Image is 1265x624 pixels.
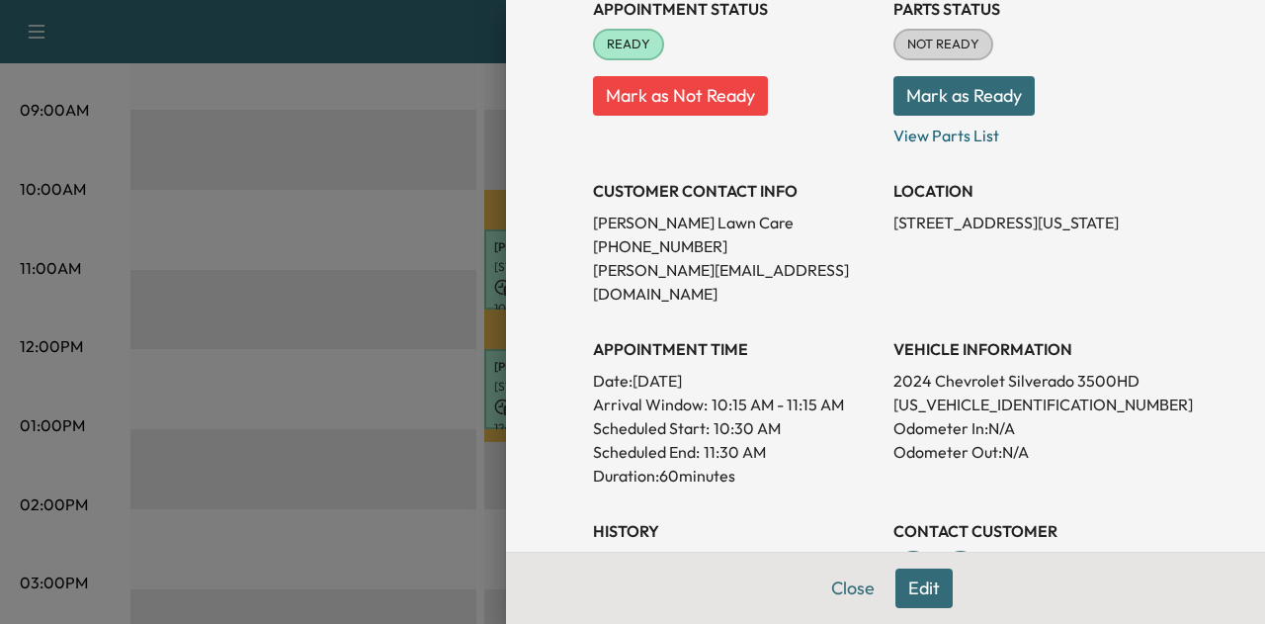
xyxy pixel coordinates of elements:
[893,76,1035,116] button: Mark as Ready
[593,464,878,488] p: Duration: 60 minutes
[895,35,991,54] span: NOT READY
[893,440,1178,464] p: Odometer Out: N/A
[893,369,1178,393] p: 2024 Chevrolet Silverado 3500HD
[893,116,1178,147] p: View Parts List
[893,337,1178,361] h3: VEHICLE INFORMATION
[593,416,710,440] p: Scheduled Start:
[593,211,878,234] p: [PERSON_NAME] Lawn Care
[893,519,1178,543] h3: CONTACT CUSTOMER
[593,551,878,575] p: Created By : [PERSON_NAME]
[895,569,953,608] button: Edit
[593,393,878,416] p: Arrival Window:
[714,416,781,440] p: 10:30 AM
[712,393,844,416] span: 10:15 AM - 11:15 AM
[593,337,878,361] h3: APPOINTMENT TIME
[593,76,768,116] button: Mark as Not Ready
[593,258,878,306] p: [PERSON_NAME][EMAIL_ADDRESS][DOMAIN_NAME]
[595,35,662,54] span: READY
[593,519,878,543] h3: History
[893,211,1178,234] p: [STREET_ADDRESS][US_STATE]
[893,393,1178,416] p: [US_VEHICLE_IDENTIFICATION_NUMBER]
[593,369,878,393] p: Date: [DATE]
[593,179,878,203] h3: CUSTOMER CONTACT INFO
[593,440,700,464] p: Scheduled End:
[704,440,766,464] p: 11:30 AM
[818,569,887,608] button: Close
[593,234,878,258] p: [PHONE_NUMBER]
[893,416,1178,440] p: Odometer In: N/A
[893,179,1178,203] h3: LOCATION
